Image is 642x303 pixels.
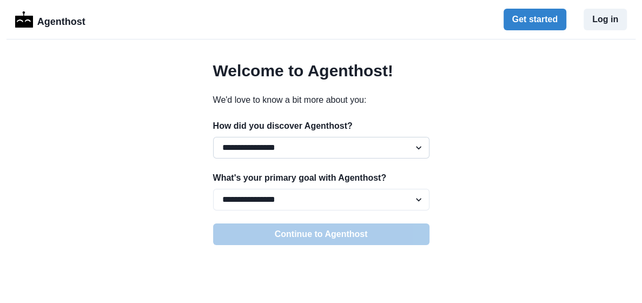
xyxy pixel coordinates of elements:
[213,120,429,133] p: How did you discover Agenthost?
[15,10,85,29] a: LogoAgenthost
[213,172,429,185] p: What's your primary goal with Agenthost?
[584,9,627,30] button: Log in
[37,10,85,29] p: Agenthost
[213,61,429,81] h2: Welcome to Agenthost!
[213,223,429,245] button: Continue to Agenthost
[504,9,566,30] button: Get started
[15,11,33,28] img: Logo
[213,94,429,107] p: We'd love to know a bit more about you:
